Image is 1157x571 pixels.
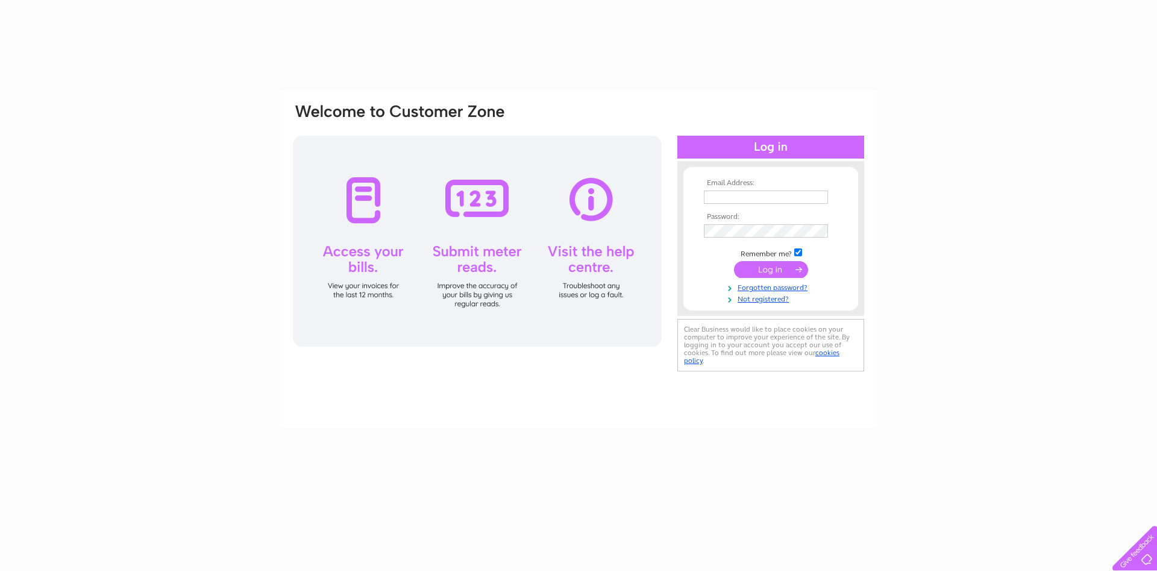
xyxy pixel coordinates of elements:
[701,213,841,221] th: Password:
[734,261,808,278] input: Submit
[701,179,841,188] th: Email Address:
[677,319,864,371] div: Clear Business would like to place cookies on your computer to improve your experience of the sit...
[704,281,841,292] a: Forgotten password?
[704,292,841,304] a: Not registered?
[701,247,841,259] td: Remember me?
[684,349,839,365] a: cookies policy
